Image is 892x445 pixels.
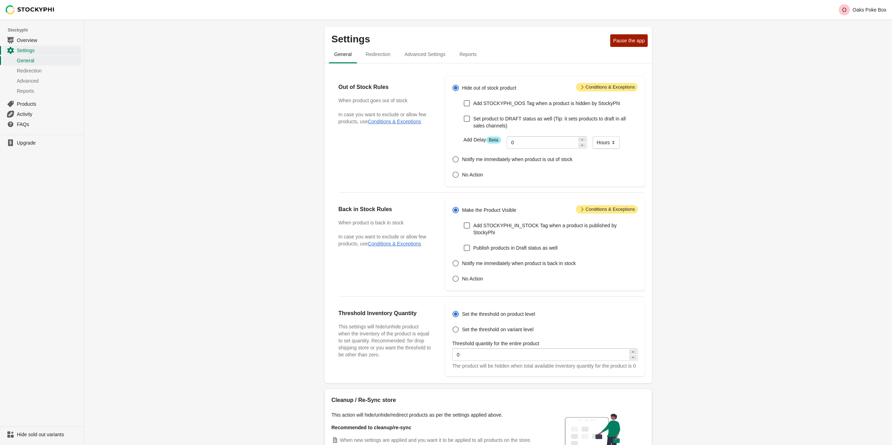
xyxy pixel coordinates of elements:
[17,47,80,54] span: Settings
[462,275,483,282] span: No Action
[486,137,501,144] span: Beta
[462,84,516,91] span: Hide out of stock product
[452,340,539,347] label: Threshold quantity for the entire product
[17,111,80,118] span: Activity
[339,233,431,247] p: In case you want to exclude or allow few products, use
[339,111,431,125] p: In case you want to exclude or allow few products, use
[17,431,80,438] span: Hide sold out variants
[332,425,411,430] strong: Recommended to cleanup/re-sync
[3,35,81,45] a: Overview
[360,48,396,61] span: Redirection
[339,309,431,318] h2: Threshold Inventory Quantity
[462,207,516,214] span: Make the Product Visible
[3,119,81,129] a: FAQs
[3,138,81,148] a: Upgrade
[339,97,431,104] h3: When product goes out of stock
[576,205,638,214] span: Conditions & Exceptions
[399,48,451,61] span: Advanced Settings
[842,7,846,13] text: O
[332,34,608,45] p: Settings
[17,139,80,146] span: Upgrade
[473,222,638,236] span: Add STOCKYPHI_IN_STOCK Tag when a product is published by StockyPhi
[462,156,572,163] span: Notify me immediately when product is out of stock
[462,171,483,178] span: No Action
[836,3,890,17] button: Avatar with initials OOaks Poke Box
[610,34,647,47] button: Pause the app
[3,99,81,109] a: Products
[462,326,533,333] span: Set the threshold on variant level
[8,27,84,34] span: Stockyphi
[576,83,638,91] span: Conditions & Exceptions
[3,45,81,55] a: Settings
[3,86,81,96] a: Reports
[3,109,81,119] a: Activity
[359,45,397,63] button: redirection
[452,45,484,63] button: reports
[3,76,81,86] a: Advanced
[340,437,531,443] span: When new settings are applied and you want it to be applied to all products on the store.
[473,115,638,129] span: Set product to DRAFT status as well (Tip: it sets products to draft in all sales channels)
[17,37,80,44] span: Overview
[853,7,887,13] p: Oaks Poke Box
[329,48,358,61] span: General
[339,205,431,214] h2: Back in Stock Rules
[839,4,850,15] span: Avatar with initials O
[452,362,638,369] div: The product will be hidden when total available inventory quantity for the product is 0
[17,121,80,128] span: FAQs
[339,83,431,91] h2: Out of Stock Rules
[327,45,359,63] button: general
[17,77,80,84] span: Advanced
[17,88,80,95] span: Reports
[332,411,542,418] p: This action will hide/unhide/redirect products as per the settings applied above.
[454,48,482,61] span: Reports
[17,57,80,64] span: General
[463,136,501,144] label: Add Delay
[462,311,535,318] span: Set the threshold on product level
[3,430,81,439] a: Hide sold out variants
[339,219,431,226] h3: When product is back in stock
[397,45,452,63] button: Advanced settings
[17,100,80,107] span: Products
[473,100,620,107] span: Add STOCKYPHI_OOS Tag when a product is hidden by StockyPhi
[332,396,542,404] h2: Cleanup / Re-Sync store
[339,323,431,358] h3: This settings will hide/unhide product when the inventory of the product is equal to set quantity...
[6,5,55,14] img: Stockyphi
[325,63,652,383] div: general
[368,241,421,246] button: Conditions & Exceptions
[3,65,81,76] a: Redirection
[3,55,81,65] a: General
[473,244,557,251] span: Publish products in Draft status as well
[17,67,80,74] span: Redirection
[368,119,421,124] button: Conditions & Exceptions
[613,38,645,43] span: Pause the app
[462,260,576,267] span: Notify me immediately when product is back in stock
